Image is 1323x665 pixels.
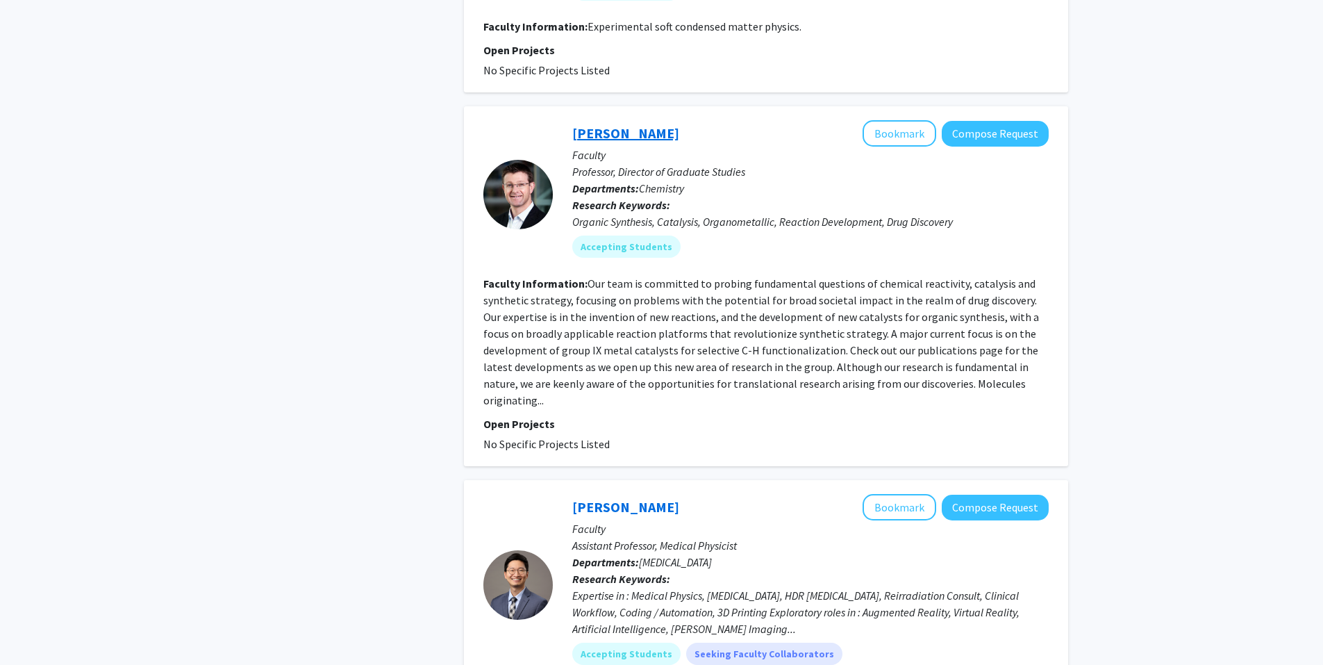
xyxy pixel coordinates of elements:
[572,643,681,665] mat-chip: Accepting Students
[10,602,59,655] iframe: Chat
[942,121,1049,147] button: Compose Request to Simon Blakey
[863,120,936,147] button: Add Simon Blakey to Bookmarks
[639,181,684,195] span: Chemistry
[942,495,1049,520] button: Compose Request to Suk Yoon
[572,147,1049,163] p: Faculty
[572,213,1049,230] div: Organic Synthesis, Catalysis, Organometallic, Reaction Development, Drug Discovery
[863,494,936,520] button: Add Suk Yoon to Bookmarks
[572,181,639,195] b: Departments:
[572,555,639,569] b: Departments:
[483,277,588,290] b: Faculty Information:
[572,572,670,586] b: Research Keywords:
[686,643,842,665] mat-chip: Seeking Faculty Collaborators
[572,198,670,212] b: Research Keywords:
[572,163,1049,180] p: Professor, Director of Graduate Studies
[483,19,588,33] b: Faculty Information:
[572,587,1049,637] div: Expertise in : Medical Physics, [MEDICAL_DATA], HDR [MEDICAL_DATA], Reirradiation Consult, Clinic...
[483,437,610,451] span: No Specific Projects Listed
[588,19,801,33] fg-read-more: Experimental soft condensed matter physics.
[572,124,679,142] a: [PERSON_NAME]
[572,537,1049,554] p: Assistant Professor, Medical Physicist
[572,520,1049,537] p: Faculty
[483,63,610,77] span: No Specific Projects Listed
[483,277,1039,407] fg-read-more: Our team is committed to probing fundamental questions of chemical reactivity, catalysis and synt...
[483,42,1049,58] p: Open Projects
[572,498,679,516] a: [PERSON_NAME]
[483,416,1049,432] p: Open Projects
[572,236,681,258] mat-chip: Accepting Students
[639,555,712,569] span: [MEDICAL_DATA]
